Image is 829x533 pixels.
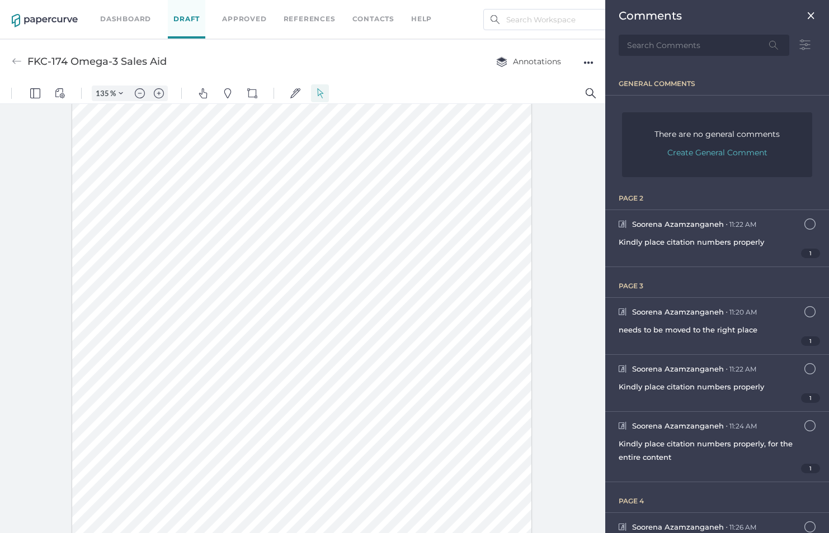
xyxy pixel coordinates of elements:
[222,13,266,25] a: Approved
[729,308,757,316] div: 11:20 AM
[632,364,724,373] span: Soorena Azamzanganeh
[726,311,727,313] div: ●
[801,464,821,473] span: 1
[290,5,300,15] img: default-sign.svg
[729,422,757,430] div: 11:24 AM
[619,325,757,334] span: needs to be moved to the right place
[619,35,789,56] input: Search Comments
[804,218,816,230] img: icn-comment-not-resolved.7e303350.svg
[284,13,336,25] a: References
[619,308,627,316] img: highlight-comments.5903fe12.svg
[619,237,764,246] span: Kindly place citation numbers properly
[726,425,727,427] div: ●
[496,56,507,67] img: annotation-layers.cc6d0e6b.svg
[794,34,816,56] img: sort-filter-icon.84b2c6ed.svg
[583,55,594,70] div: ●●●
[286,1,304,19] button: Signatures
[807,11,816,20] img: close.2bdd4758.png
[726,526,727,529] div: ●
[100,13,151,25] a: Dashboard
[582,1,600,19] button: Search
[619,282,829,290] div: page 3
[632,307,724,316] span: Soorena Azamzanganeh
[729,220,756,229] div: 11:22 AM
[194,1,212,19] button: Pan
[27,51,167,72] div: FKC-174 Omega-3 Sales Aid
[656,139,779,160] button: Create General Comment
[804,420,816,431] img: icn-comment-not-resolved.7e303350.svg
[496,56,561,66] span: Annotations
[154,5,164,15] img: default-plus.svg
[110,6,116,15] span: %
[667,145,767,160] span: Create General Comment
[51,1,69,19] button: View Controls
[619,365,627,373] img: highlight-comments.5903fe12.svg
[619,523,627,531] img: highlight-comments.5903fe12.svg
[247,5,257,15] img: shapes-icon.svg
[801,393,821,403] span: 1
[12,14,78,27] img: papercurve-logo-colour.7244d18c.svg
[311,1,329,19] button: Select
[483,9,635,30] input: Search Workspace
[619,79,829,88] div: general comments
[619,194,829,202] div: page 2
[619,220,627,229] img: highlight-comments.5903fe12.svg
[411,13,432,25] div: help
[352,13,394,25] a: Contacts
[223,5,233,15] img: default-pin.svg
[619,422,627,430] img: highlight-comments.5903fe12.svg
[619,9,682,22] div: Comments
[654,129,780,139] span: There are no general comments
[619,382,764,391] span: Kindly place citation numbers properly
[804,306,816,317] img: icn-comment-not-resolved.7e303350.svg
[632,220,724,229] span: Soorena Azamzanganeh
[135,5,145,15] img: default-minus.svg
[30,5,40,15] img: default-leftsidepanel.svg
[632,522,724,531] span: Soorena Azamzanganeh
[243,1,261,19] button: Shapes
[55,5,65,15] img: default-viewcontrols.svg
[485,51,572,72] button: Annotations
[491,15,500,24] img: search.bf03fe8b.svg
[632,421,724,430] span: Soorena Azamzanganeh
[726,223,727,226] div: ●
[586,5,596,15] img: default-magnifying-glass.svg
[726,368,727,370] div: ●
[12,56,22,66] img: back-arrow-grey.72011ae3.svg
[112,2,130,18] button: Zoom Controls
[92,5,110,15] input: Set zoom
[801,336,821,346] span: 1
[801,249,821,258] span: 1
[729,365,756,373] div: 11:22 AM
[804,521,816,532] img: icn-comment-not-resolved.7e303350.svg
[804,363,816,374] img: icn-comment-not-resolved.7e303350.svg
[315,5,325,15] img: default-select.svg
[150,2,168,18] button: Zoom in
[729,523,756,531] div: 11:26 AM
[619,497,829,505] div: page 4
[131,2,149,18] button: Zoom out
[219,1,237,19] button: Pins
[198,5,208,15] img: default-pan.svg
[619,439,793,461] span: Kindly place citation numbers properly, for the entire content
[119,8,123,12] img: chevron.svg
[26,1,44,19] button: Panel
